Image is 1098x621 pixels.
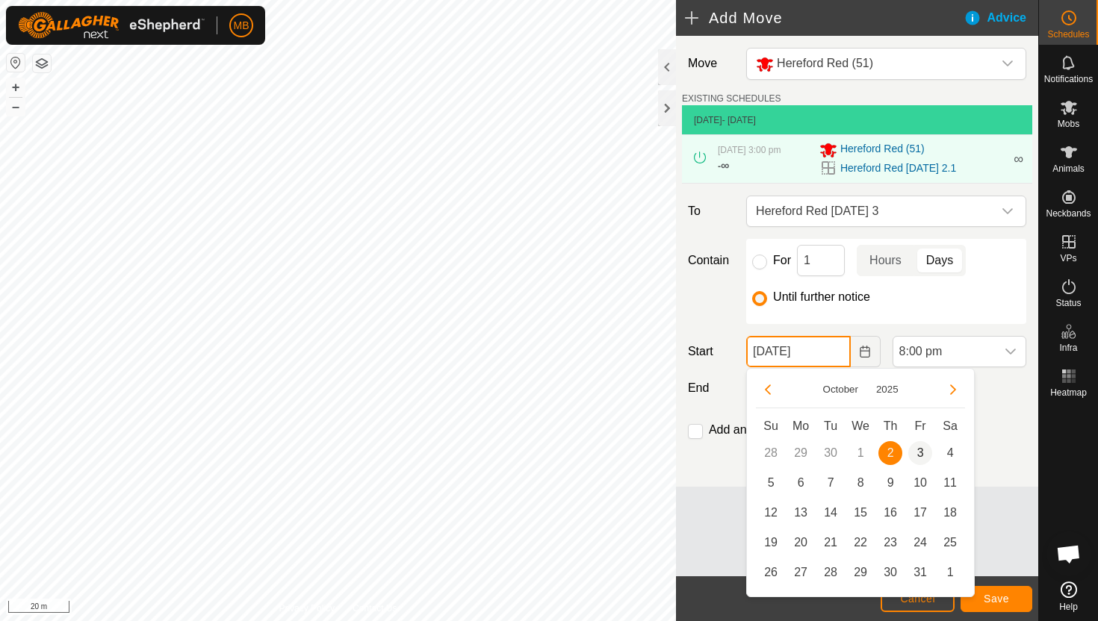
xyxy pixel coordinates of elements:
div: Advice [964,9,1038,27]
label: End [682,379,740,397]
td: 16 [875,498,905,528]
label: Start [682,343,740,361]
span: 20 [789,531,813,555]
td: 14 [816,498,846,528]
span: Hereford Red Friday 3 [750,196,993,226]
span: 6 [789,471,813,495]
td: 21 [816,528,846,558]
a: Contact Us [353,602,397,615]
span: 4 [938,441,962,465]
span: 28 [819,561,843,584]
span: Schedules [1047,30,1089,39]
span: 25 [938,531,962,555]
span: Su [763,419,778,432]
div: Choose Date [746,368,975,597]
span: VPs [1060,254,1076,263]
span: 15 [849,501,872,525]
span: - [DATE] [722,115,756,125]
td: 22 [846,528,875,558]
div: - [718,157,729,175]
span: 27 [789,561,813,584]
h2: Add Move [685,9,964,27]
span: 8:00 pm [893,337,996,366]
span: 30 [878,561,902,584]
label: Move [682,48,740,80]
td: 15 [846,498,875,528]
span: ∞ [1014,152,1023,166]
td: 30 [875,558,905,587]
span: Neckbands [1046,209,1091,218]
td: 26 [756,558,786,587]
div: Open chat [1046,531,1091,576]
td: 28 [816,558,846,587]
span: Notifications [1044,75,1093,84]
span: 21 [819,531,843,555]
div: dropdown trigger [993,49,1023,79]
span: 3 [908,441,932,465]
button: Next Month [941,378,965,402]
td: 1 [935,558,965,587]
td: 13 [786,498,816,528]
span: 23 [878,531,902,555]
button: – [7,98,25,116]
img: Gallagher Logo [18,12,205,39]
button: Choose Year [870,381,905,398]
span: Heatmap [1050,388,1087,397]
span: ∞ [721,159,729,172]
td: 1 [846,438,875,468]
td: 29 [786,438,816,468]
td: 24 [905,528,935,558]
span: 11 [938,471,962,495]
td: 6 [786,468,816,498]
span: Status [1055,299,1081,308]
td: 7 [816,468,846,498]
span: Tu [824,419,837,432]
span: 1 [938,561,962,584]
div: dropdown trigger [993,196,1023,226]
span: 16 [878,501,902,525]
span: MB [234,18,249,34]
span: 24 [908,531,932,555]
span: 7 [819,471,843,495]
button: Map Layers [33,54,51,72]
td: 2 [875,438,905,468]
span: [DATE] 3:00 pm [718,145,781,155]
button: + [7,78,25,96]
button: Cancel [881,586,955,612]
td: 17 [905,498,935,528]
td: 29 [846,558,875,587]
span: 17 [908,501,932,525]
div: dropdown trigger [996,337,1026,366]
span: Help [1059,602,1078,611]
td: 28 [756,438,786,468]
span: 8 [849,471,872,495]
span: Sa [943,419,958,432]
span: 19 [759,531,783,555]
td: 9 [875,468,905,498]
span: Cancel [900,593,935,605]
td: 20 [786,528,816,558]
span: Mo [793,419,809,432]
td: 12 [756,498,786,528]
span: We [852,419,869,432]
a: Hereford Red [DATE] 2.1 [840,160,956,176]
span: Th [884,419,898,432]
label: Contain [682,252,740,269]
span: 14 [819,501,843,525]
span: 31 [908,561,932,584]
span: Hereford Red [750,49,993,79]
span: 5 [759,471,783,495]
span: Hereford Red (51) [777,57,873,69]
td: 31 [905,558,935,587]
td: 23 [875,528,905,558]
span: 2 [878,441,902,465]
button: Reset Map [7,54,25,72]
span: Animals [1052,164,1085,173]
td: 27 [786,558,816,587]
span: Days [926,252,953,269]
span: Mobs [1058,119,1079,128]
td: 5 [756,468,786,498]
span: 12 [759,501,783,525]
span: 26 [759,561,783,584]
label: Add another scheduled move [709,424,864,436]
